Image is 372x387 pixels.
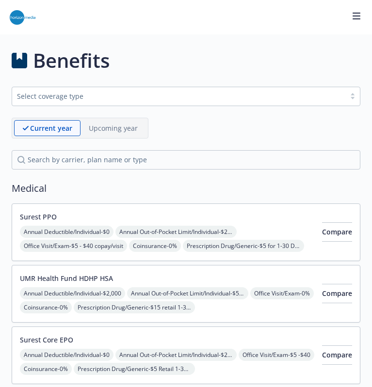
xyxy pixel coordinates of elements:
[20,349,113,361] span: Annual Deductible/Individual - $0
[89,123,138,133] p: Upcoming year
[20,363,72,375] span: Coinsurance - 0%
[20,335,73,345] button: Surest Core EPO
[17,91,340,101] div: Select coverage type
[20,226,113,238] span: Annual Deductible/Individual - $0
[20,273,113,283] button: UMR Health Fund HDHP HSA
[33,46,110,75] h1: Benefits
[322,289,352,298] span: Compare
[129,240,181,252] span: Coinsurance - 0%
[20,212,57,222] button: Surest PPO
[239,349,314,361] span: Office Visit/Exam - $5 -$40
[20,240,127,252] span: Office Visit/Exam - $5 - $40 copay/visit
[74,301,195,313] span: Prescription Drug/Generic - $15 retail 1-30 days; $30 retail 31-90 days
[115,349,237,361] span: Annual Out-of-Pocket Limit/Individual - $2,500
[20,287,125,299] span: Annual Deductible/Individual - $2,000
[322,345,352,365] button: Compare
[20,301,72,313] span: Coinsurance - 0%
[12,150,360,170] input: search by carrier, plan name or type
[74,363,195,375] span: Prescription Drug/Generic - $5 Retail 1-30DS; $15 Retail 31-90DS
[30,123,72,133] p: Current year
[250,287,314,299] span: Office Visit/Exam - 0%
[183,240,304,252] span: Prescription Drug/Generic - $5 for 1-30 DS Retail; $15 for 31-90 DS Retail
[322,284,352,303] button: Compare
[115,226,237,238] span: Annual Out-of-Pocket Limit/Individual - $2,500
[322,227,352,236] span: Compare
[322,350,352,359] span: Compare
[322,222,352,242] button: Compare
[127,287,248,299] span: Annual Out-of-Pocket Limit/Individual - $5,000
[12,181,360,196] h2: Medical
